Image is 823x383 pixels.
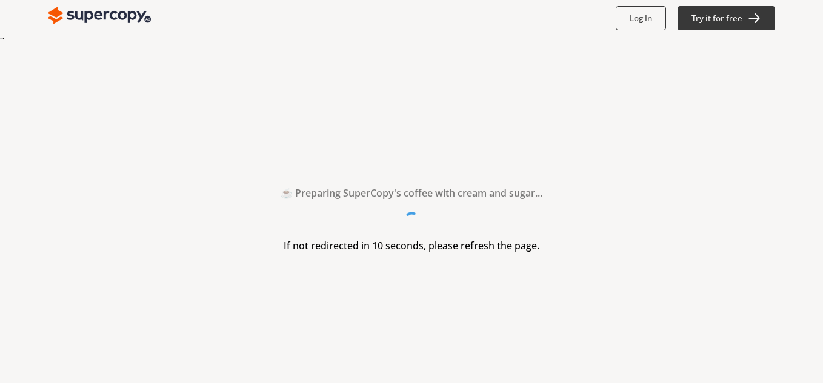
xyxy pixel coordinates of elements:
b: Try it for free [691,13,742,24]
img: Close [48,4,151,28]
h2: ☕ Preparing SuperCopy's coffee with cream and sugar... [281,184,542,202]
b: Log In [630,13,652,24]
h3: If not redirected in 10 seconds, please refresh the page. [284,237,539,255]
button: Log In [616,6,666,30]
button: Try it for free [678,6,776,30]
